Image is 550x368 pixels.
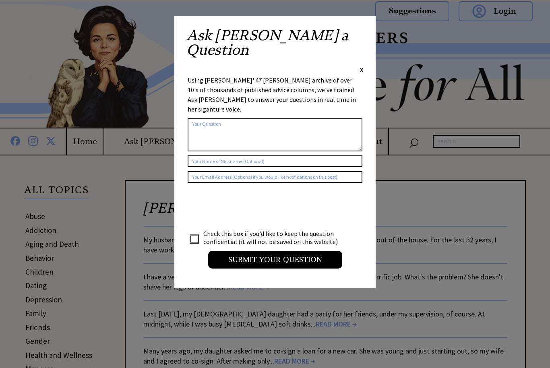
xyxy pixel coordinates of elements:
input: Submit your Question [208,251,342,269]
input: Your Email Address (Optional if you would like notifications on this post) [188,171,362,183]
h2: Ask [PERSON_NAME] a Question [186,28,364,65]
div: Using [PERSON_NAME]' 47 [PERSON_NAME] archive of over 10's of thousands of published advice colum... [188,75,362,114]
input: Your Name or Nickname (Optional) [188,155,362,167]
td: Check this box if you'd like to keep the question confidential (it will not be saved on this webs... [203,229,345,246]
span: X [360,66,364,74]
iframe: reCAPTCHA [188,191,310,222]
